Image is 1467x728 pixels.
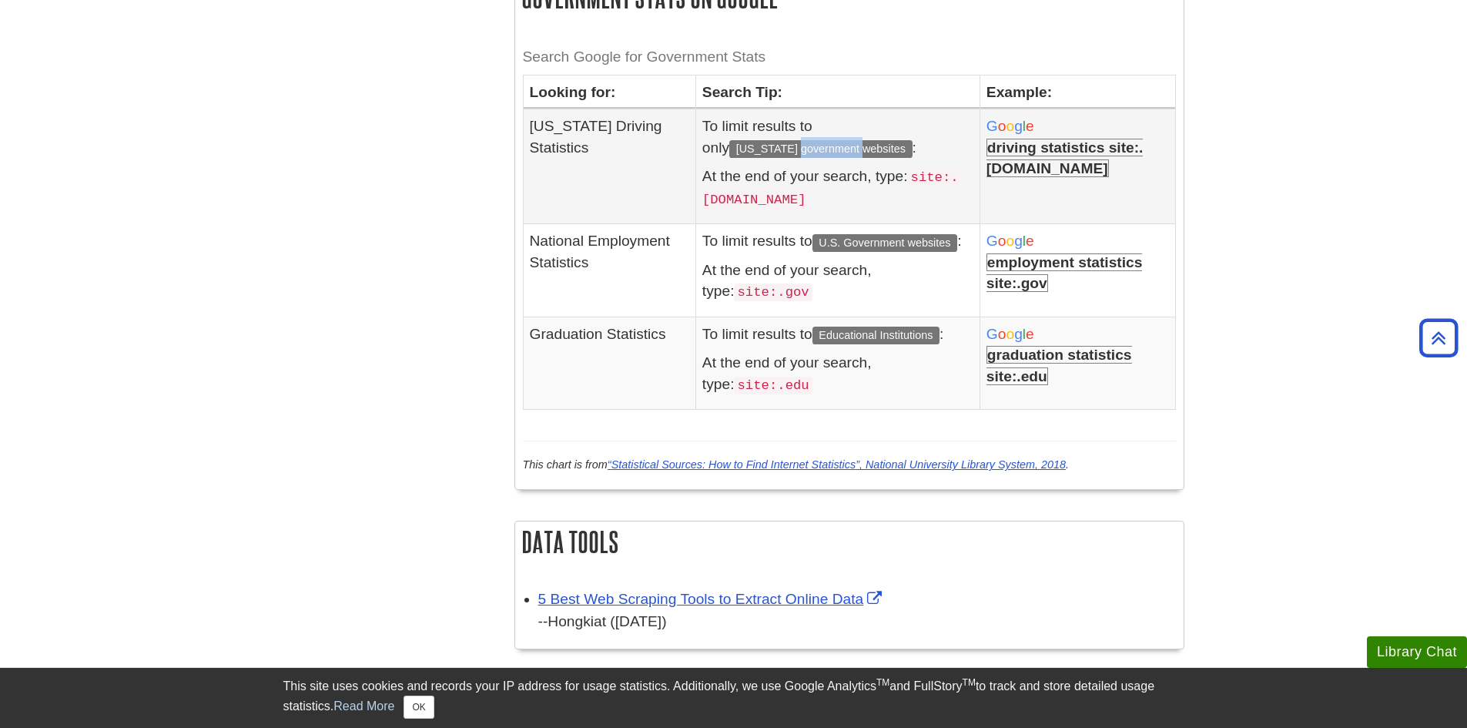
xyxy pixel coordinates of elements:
b: employment statistics site:.gov [986,253,1143,292]
p: At the end of your search, type: [702,260,973,303]
button: Library Chat [1367,636,1467,668]
span: g [1014,118,1023,134]
span: G [986,233,998,249]
span: e [1026,233,1034,249]
span: o [1006,118,1014,134]
th: Looking for: [523,75,695,109]
td: Graduation Statistics [523,317,695,410]
span: Educational Institutions [812,327,939,344]
span: e [1026,326,1034,342]
p: To limit results to : [702,324,973,344]
span: G [986,118,998,134]
span: U.S. Government websites [812,234,957,252]
a: Read More [333,699,394,713]
td: [US_STATE] Driving Statistics [523,109,695,224]
span: [US_STATE] government websites [729,140,912,158]
button: Close [404,696,434,719]
span: o [998,118,1006,134]
sup: TM [876,677,889,688]
p: At the end of your search, type: [702,352,973,395]
td: National Employment Statistics [523,224,695,317]
span: l [1023,326,1026,342]
span: l [1023,118,1026,134]
span: g [1014,233,1023,249]
code: site:.[DOMAIN_NAME] [702,169,959,209]
a: Back to Top [1414,327,1463,348]
h2: DATA Tools [515,522,1184,562]
code: site:.edu [734,377,812,394]
span: o [998,326,1006,342]
code: site:.gov [734,283,812,301]
sup: TM [963,677,976,688]
p: At the end of your search, type: [702,166,973,210]
b: driving statistics site:.[DOMAIN_NAME] [986,139,1144,177]
div: This site uses cookies and records your IP address for usage statistics. Additionally, we use Goo... [283,677,1184,719]
a: Statistical Sources: How to Find Internet Statistics, National University Library System, 2018 [608,458,1066,471]
span: o [1006,326,1014,342]
p: To limit results to only : [702,116,973,158]
caption: Search Google for Government Stats [523,40,1176,75]
div: --Hongkiat ([DATE]) [538,611,1176,633]
th: Example: [980,75,1175,109]
p: To limit results to : [702,230,973,251]
span: G [986,326,998,342]
th: Search Tip: [695,75,980,109]
span: e [1026,118,1034,134]
span: g [1014,326,1023,342]
span: o [998,233,1006,249]
span: o [1006,233,1014,249]
b: graduation statistics site:.edu [986,346,1132,384]
a: Link opens in new window [538,591,886,607]
p: This chart is from . [523,457,1176,474]
q: Statistical Sources: How to Find Internet Statistics [608,458,859,471]
span: l [1023,233,1026,249]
